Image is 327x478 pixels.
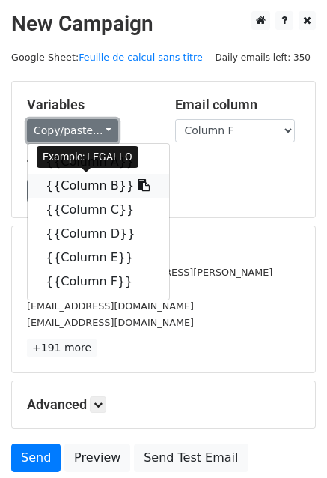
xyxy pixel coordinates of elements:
a: Send Test Email [134,444,248,472]
a: Daily emails left: 350 [210,52,316,63]
h2: New Campaign [11,11,316,37]
a: {{Column A}} [28,150,169,174]
a: {{Column F}} [28,270,169,294]
a: {{Column E}} [28,246,169,270]
div: Widget de chat [252,406,327,478]
a: Send [11,444,61,472]
a: Copy/paste... [27,119,118,142]
a: Preview [64,444,130,472]
h5: Advanced [27,396,300,413]
h5: Email column [175,97,301,113]
small: [EMAIL_ADDRESS][DOMAIN_NAME] [27,317,194,328]
iframe: Chat Widget [252,406,327,478]
a: +191 more [27,339,97,357]
small: [EMAIL_ADDRESS][DOMAIN_NAME] [27,300,194,312]
a: {{Column B}} [28,174,169,198]
a: Feuille de calcul sans titre [79,52,203,63]
h5: Variables [27,97,153,113]
a: {{Column D}} [28,222,169,246]
div: Example: LEGALLO [37,146,138,168]
a: {{Column C}} [28,198,169,222]
small: Google Sheet: [11,52,203,63]
span: Daily emails left: 350 [210,49,316,66]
